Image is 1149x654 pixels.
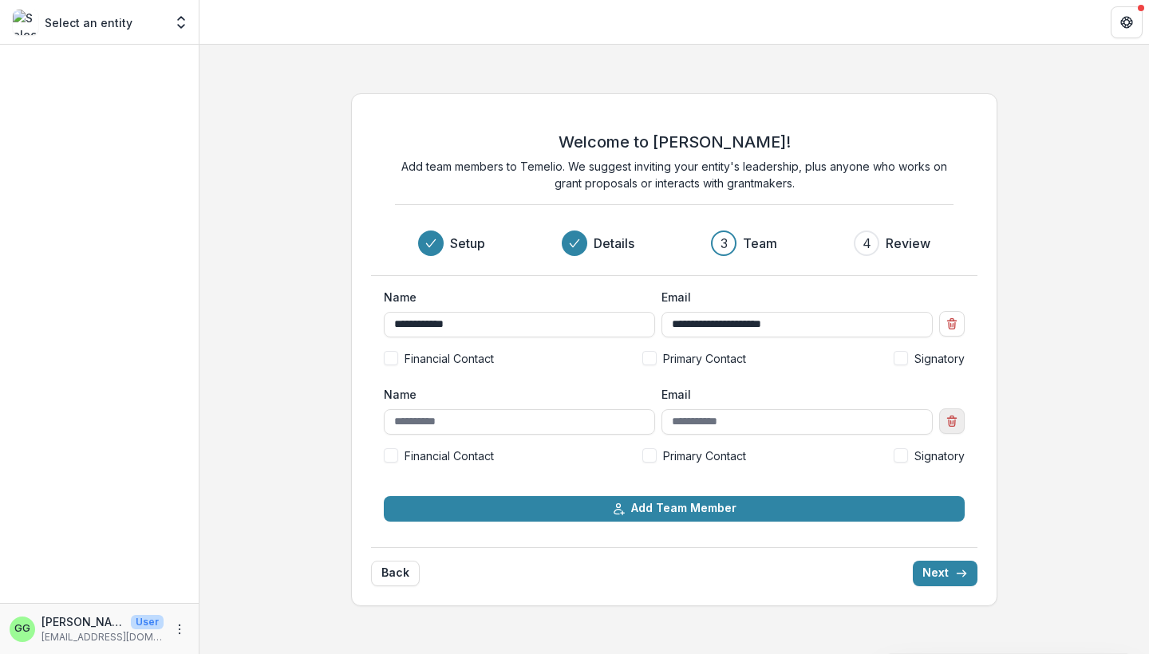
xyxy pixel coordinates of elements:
h3: Details [594,234,634,253]
button: More [170,620,189,639]
label: Name [384,386,646,403]
span: Signatory [914,447,965,464]
label: Email [661,386,923,403]
button: Add Team Member [384,496,965,522]
h3: Team [743,234,777,253]
p: [PERSON_NAME] [41,613,124,630]
div: 3 [721,234,728,253]
h2: Welcome to [PERSON_NAME]! [559,132,791,152]
h3: Review [886,234,930,253]
span: Financial Contact [405,350,494,367]
span: Financial Contact [405,447,494,464]
img: Select an entity [13,10,38,35]
button: Get Help [1111,6,1143,38]
p: Add team members to Temelio. We suggest inviting your entity's leadership, plus anyone who works ... [395,158,954,191]
button: Next [913,561,977,586]
span: Primary Contact [663,447,746,464]
button: Remove team member [939,408,965,434]
span: Primary Contact [663,350,746,367]
span: Signatory [914,350,965,367]
div: 4 [863,234,871,253]
button: Remove team member [939,311,965,337]
p: User [131,615,164,629]
button: Back [371,561,420,586]
div: Gilda Garcia [14,624,30,634]
label: Name [384,289,646,305]
p: Select an entity [45,14,132,31]
label: Email [661,289,923,305]
p: [EMAIL_ADDRESS][DOMAIN_NAME] [41,630,164,644]
button: Open entity switcher [170,6,192,38]
h3: Setup [450,234,485,253]
div: Progress [418,230,930,256]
